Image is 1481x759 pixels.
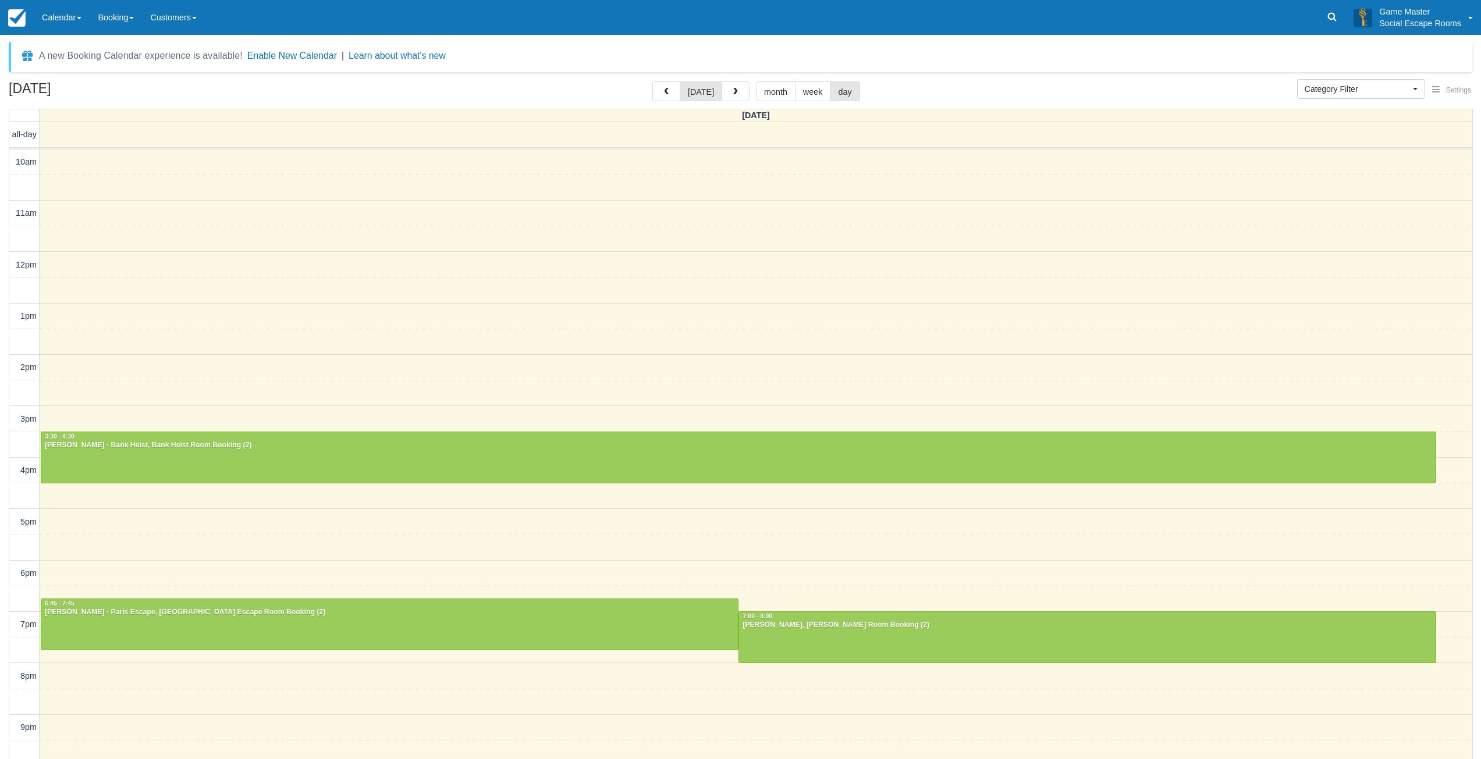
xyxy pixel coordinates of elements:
button: month [756,81,795,101]
div: [PERSON_NAME], [PERSON_NAME] Room Booking (2) [742,621,1433,630]
p: Game Master [1379,6,1461,17]
a: 3:30 - 4:30[PERSON_NAME] - Bank Heist, Bank Heist Room Booking (2) [41,432,1436,483]
p: Social Escape Rooms [1379,17,1461,29]
a: Learn about what's new [349,51,446,60]
img: A3 [1354,8,1372,27]
span: 6pm [20,568,37,578]
a: 6:45 - 7:45[PERSON_NAME] - Paris Escape, [GEOGRAPHIC_DATA] Escape Room Booking (2) [41,598,738,650]
img: checkfront-main-nav-mini-logo.png [8,9,26,27]
span: all-day [12,130,37,139]
span: 5pm [20,517,37,526]
span: 1pm [20,311,37,320]
span: 10am [16,157,37,166]
span: 3:30 - 4:30 [45,433,74,440]
span: 6:45 - 7:45 [45,600,74,607]
button: day [830,81,860,101]
span: | [342,51,344,60]
span: 7:00 - 8:00 [743,613,772,619]
div: [PERSON_NAME] - Paris Escape, [GEOGRAPHIC_DATA] Escape Room Booking (2) [44,608,735,617]
div: A new Booking Calendar experience is available! [39,49,243,63]
span: [DATE] [742,111,770,120]
span: 3pm [20,414,37,423]
span: 12pm [16,260,37,269]
span: 2pm [20,362,37,372]
span: 8pm [20,671,37,680]
div: [PERSON_NAME] - Bank Heist, Bank Heist Room Booking (2) [44,441,1433,450]
span: Settings [1446,86,1471,94]
button: Category Filter [1297,79,1425,99]
h2: [DATE] [9,81,156,103]
a: 7:00 - 8:00[PERSON_NAME], [PERSON_NAME] Room Booking (2) [738,611,1436,662]
button: Settings [1425,82,1478,99]
span: 9pm [20,722,37,732]
span: 4pm [20,465,37,475]
span: 7pm [20,619,37,629]
button: Enable New Calendar [247,50,337,62]
button: week [795,81,831,101]
span: 11am [16,208,37,218]
span: Category Filter [1305,83,1410,95]
button: [DATE] [680,81,722,101]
